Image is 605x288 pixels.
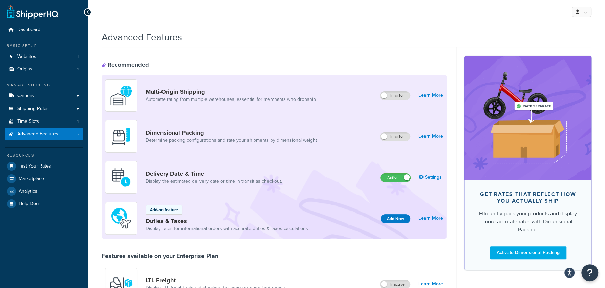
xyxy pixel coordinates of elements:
div: Features available on your Enterprise Plan [102,252,218,260]
a: Duties & Taxes [146,217,308,225]
a: Delivery Date & Time [146,170,282,177]
a: Activate Dimensional Packing [490,246,566,259]
li: Time Slots [5,115,83,128]
label: Inactive [380,92,410,100]
a: Display rates for international orders with accurate duties & taxes calculations [146,225,308,232]
img: icon-duo-feat-landed-cost-7136b061.png [109,206,133,230]
a: Learn More [418,214,443,223]
p: Add-on feature [150,207,178,213]
a: Help Docs [5,198,83,210]
button: Add Now [381,214,410,223]
div: Recommended [102,61,149,68]
li: Websites [5,50,83,63]
a: Shipping Rules [5,103,83,115]
a: Settings [419,173,443,182]
img: feature-image-dim-d40ad3071a2b3c8e08177464837368e35600d3c5e73b18a22c1e4bb210dc32ac.png [475,66,581,170]
span: Websites [17,54,36,60]
div: Resources [5,153,83,158]
span: Advanced Features [17,131,58,137]
a: Test Your Rates [5,160,83,172]
span: 1 [77,54,79,60]
a: LTL Freight [146,276,285,284]
a: Automate rating from multiple warehouses, essential for merchants who dropship [146,96,316,103]
img: gfkeb5ejjkALwAAAABJRU5ErkJggg== [109,165,133,189]
label: Inactive [380,133,410,141]
span: Help Docs [19,201,41,207]
button: Open Resource Center [581,264,598,281]
a: Marketplace [5,173,83,185]
span: Analytics [19,189,37,194]
a: Multi-Origin Shipping [146,88,316,95]
span: Time Slots [17,119,39,125]
a: Analytics [5,185,83,197]
div: Get rates that reflect how you actually ship [475,191,581,204]
li: Origins [5,63,83,75]
a: Websites1 [5,50,83,63]
a: Advanced Features5 [5,128,83,140]
span: 1 [77,66,79,72]
a: Dashboard [5,24,83,36]
span: Dashboard [17,27,40,33]
img: WatD5o0RtDAAAAAElFTkSuQmCC [109,84,133,107]
span: Test Your Rates [19,163,51,169]
li: Advanced Features [5,128,83,140]
a: Learn More [418,132,443,141]
span: Shipping Rules [17,106,49,112]
span: 5 [76,131,79,137]
div: Efficiently pack your products and display more accurate rates with Dimensional Packing. [475,209,581,234]
a: Time Slots1 [5,115,83,128]
label: Active [381,174,410,182]
div: Manage Shipping [5,82,83,88]
div: Basic Setup [5,43,83,49]
a: Display the estimated delivery date or time in transit as checkout. [146,178,282,185]
span: Origins [17,66,33,72]
span: Marketplace [19,176,44,182]
h1: Advanced Features [102,30,182,44]
img: DTVBYsAAAAAASUVORK5CYII= [109,125,133,148]
a: Determine packing configurations and rate your shipments by dimensional weight [146,137,317,144]
span: 1 [77,119,79,125]
a: Origins1 [5,63,83,75]
a: Carriers [5,90,83,102]
a: Dimensional Packing [146,129,317,136]
a: Learn More [418,91,443,100]
span: Carriers [17,93,34,99]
